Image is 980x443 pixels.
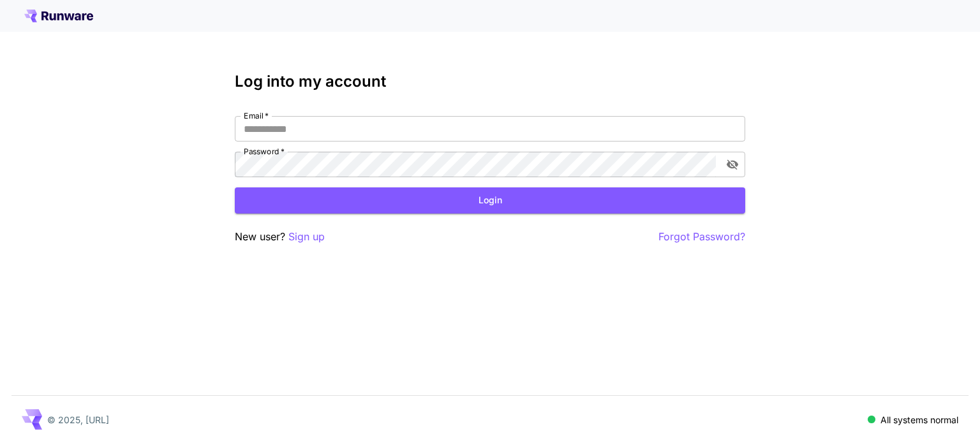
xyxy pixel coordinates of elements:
[235,73,745,91] h3: Log into my account
[288,229,325,245] button: Sign up
[244,110,269,121] label: Email
[235,229,325,245] p: New user?
[721,153,744,176] button: toggle password visibility
[658,229,745,245] button: Forgot Password?
[880,413,958,426] p: All systems normal
[244,146,285,157] label: Password
[235,187,745,214] button: Login
[47,413,109,426] p: © 2025, [URL]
